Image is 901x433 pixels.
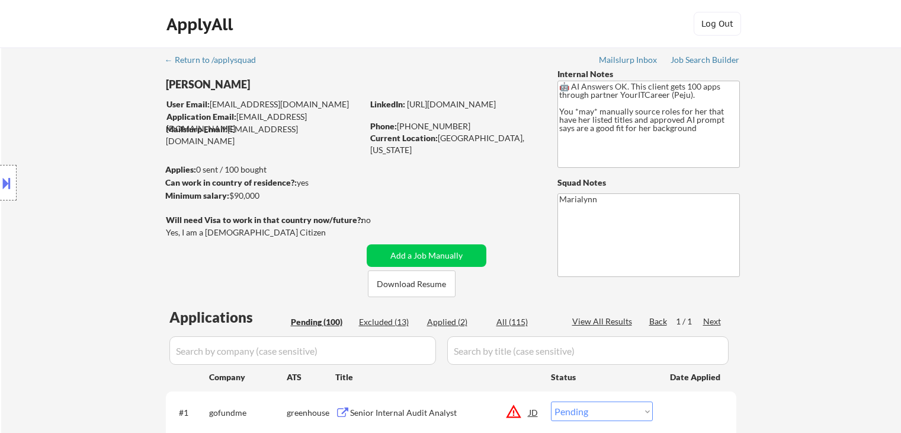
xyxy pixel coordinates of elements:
div: 0 sent / 100 bought [165,164,363,176]
div: yes [165,177,359,189]
div: Date Applied [670,371,722,383]
div: Senior Internal Audit Analyst [350,407,529,419]
div: Excluded (13) [359,316,418,328]
strong: Will need Visa to work in that country now/future?: [166,215,363,225]
div: View All Results [572,316,636,327]
div: Back [649,316,668,327]
div: Company [209,371,287,383]
div: Job Search Builder [671,56,740,64]
div: $90,000 [165,190,363,202]
div: no [361,214,395,226]
div: greenhouse [287,407,335,419]
div: #1 [179,407,200,419]
button: Log Out [694,12,741,36]
button: Add a Job Manually [367,244,486,267]
div: gofundme [209,407,287,419]
a: Job Search Builder [671,55,740,67]
div: Applied (2) [427,316,486,328]
div: Applications [169,310,287,324]
div: Mailslurp Inbox [599,56,658,64]
a: [URL][DOMAIN_NAME] [407,99,496,109]
div: Title [335,371,540,383]
div: ← Return to /applysquad [165,56,267,64]
div: [EMAIL_ADDRESS][DOMAIN_NAME] [166,123,363,147]
input: Search by company (case sensitive) [169,336,436,365]
strong: Can work in country of residence?: [165,177,297,187]
button: warning_amber [505,403,522,420]
div: JD [528,402,540,423]
div: [PERSON_NAME] [166,77,409,92]
div: ApplyAll [166,14,236,34]
div: ATS [287,371,335,383]
div: [PHONE_NUMBER] [370,120,538,132]
strong: LinkedIn: [370,99,405,109]
div: Status [551,366,653,387]
strong: Phone: [370,121,397,131]
div: 1 / 1 [676,316,703,327]
input: Search by title (case sensitive) [447,336,729,365]
button: Download Resume [368,270,456,297]
div: [GEOGRAPHIC_DATA], [US_STATE] [370,132,538,155]
div: Yes, I am a [DEMOGRAPHIC_DATA] Citizen [166,227,366,238]
div: [EMAIL_ADDRESS][DOMAIN_NAME] [166,111,363,134]
div: All (115) [496,316,556,328]
a: ← Return to /applysquad [165,55,267,67]
div: Internal Notes [557,68,740,80]
div: Squad Notes [557,177,740,189]
div: Next [703,316,722,327]
strong: Current Location: [370,133,438,143]
div: Pending (100) [291,316,350,328]
a: Mailslurp Inbox [599,55,658,67]
div: [EMAIL_ADDRESS][DOMAIN_NAME] [166,98,363,110]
